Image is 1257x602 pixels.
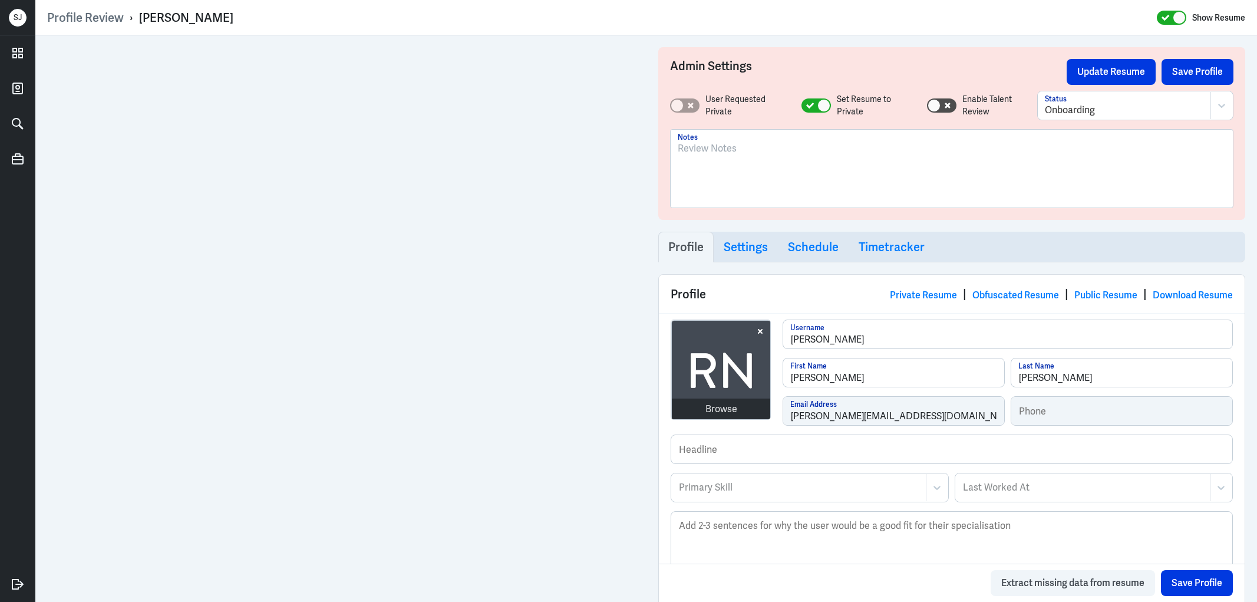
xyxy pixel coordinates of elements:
[783,397,1004,425] input: Email Address
[788,240,839,254] h3: Schedule
[671,435,1233,463] input: Headline
[705,93,790,118] label: User Requested Private
[47,10,124,25] a: Profile Review
[668,240,704,254] h3: Profile
[783,320,1233,348] input: Username
[972,289,1059,301] a: Obfuscated Resume
[1162,59,1233,85] button: Save Profile
[1074,289,1137,301] a: Public Resume
[962,93,1037,118] label: Enable Talent Review
[859,240,925,254] h3: Timetracker
[1011,397,1232,425] input: Phone
[837,93,915,118] label: Set Resume to Private
[724,240,768,254] h3: Settings
[1011,358,1232,387] input: Last Name
[890,285,1233,303] div: | | |
[705,402,737,416] div: Browse
[1067,59,1156,85] button: Update Resume
[670,59,1067,85] h3: Admin Settings
[659,275,1245,313] div: Profile
[783,358,1004,387] input: First Name
[139,10,233,25] div: [PERSON_NAME]
[1192,10,1245,25] label: Show Resume
[1161,570,1233,596] button: Save Profile
[47,47,635,590] iframe: https://ppcdn.hiredigital.com/register/0a7deff4/resumes/549734321/Rimmi_Narula-Resume-Healthcare_...
[890,289,957,301] a: Private Resume
[9,9,27,27] div: S J
[991,570,1155,596] button: Extract missing data from resume
[1153,289,1233,301] a: Download Resume
[124,10,139,25] p: ›
[672,321,771,420] img: avatar.jpg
